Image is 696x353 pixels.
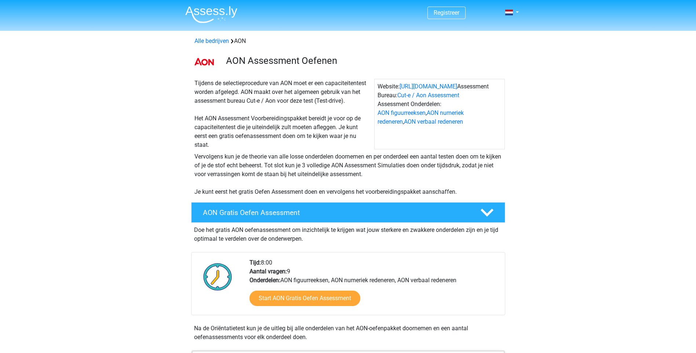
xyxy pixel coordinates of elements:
[192,152,505,196] div: Vervolgens kun je de theorie van alle losse onderdelen doornemen en per onderdeel een aantal test...
[192,79,374,149] div: Tijdens de selectieprocedure van AON moet er een capaciteitentest worden afgelegd. AON maakt over...
[434,9,459,16] a: Registreer
[397,92,459,99] a: Cut-e / Aon Assessment
[249,268,287,275] b: Aantal vragen:
[188,202,508,223] a: AON Gratis Oefen Assessment
[374,79,505,149] div: Website: Assessment Bureau: Assessment Onderdelen: , ,
[191,324,505,342] div: Na de Oriëntatietest kun je de uitleg bij alle onderdelen van het AON-oefenpakket doornemen en ee...
[249,291,360,306] a: Start AON Gratis Oefen Assessment
[191,223,505,243] div: Doe het gratis AON oefenassessment om inzichtelijk te krijgen wat jouw sterkere en zwakkere onder...
[249,259,261,266] b: Tijd:
[199,258,236,295] img: Klok
[404,118,463,125] a: AON verbaal redeneren
[194,37,229,44] a: Alle bedrijven
[378,109,464,125] a: AON numeriek redeneren
[192,37,505,46] div: AON
[185,6,237,23] img: Assessly
[244,258,504,315] div: 8:00 9 AON figuurreeksen, AON numeriek redeneren, AON verbaal redeneren
[249,277,280,284] b: Onderdelen:
[203,208,469,217] h4: AON Gratis Oefen Assessment
[226,55,499,66] h3: AON Assessment Oefenen
[400,83,457,90] a: [URL][DOMAIN_NAME]
[378,109,426,116] a: AON figuurreeksen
